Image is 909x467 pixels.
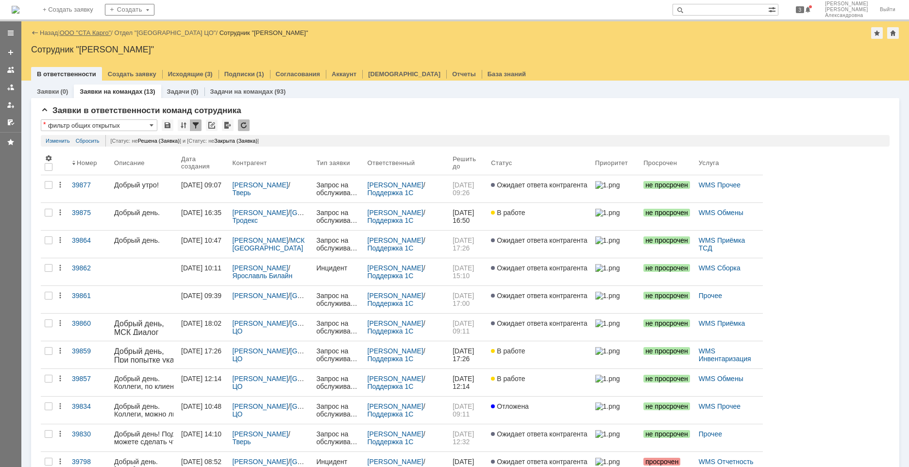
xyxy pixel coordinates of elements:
a: [GEOGRAPHIC_DATA] [290,292,361,300]
span: el [26,245,32,253]
span: В работе [491,209,525,217]
th: Статус [487,150,591,175]
a: Поддержка 1С [368,189,414,197]
a: Запрос на обслуживание [313,231,364,258]
a: Инцидент [313,258,364,285]
a: Запрос на обслуживание [313,286,364,313]
a: WMS Приёмка [699,319,745,327]
div: Дата создания [181,155,217,170]
div: Скопировать ссылку на список [206,119,218,131]
a: [DATE] 09:39 [177,286,229,313]
a: Поддержка 1С [368,272,414,280]
span: [DATE] 12:32 [453,430,476,446]
a: Исходящие [168,70,203,78]
a: Ожидает ответа контрагента [487,258,591,285]
a: [PERSON_NAME] [368,347,423,355]
span: не просрочен [643,402,690,410]
a: [DATE] 18:02 [177,314,229,341]
a: [DATE] 12:32 [449,424,487,451]
div: 39859 [72,347,106,355]
a: [PERSON_NAME] [368,181,423,189]
a: В работе [487,341,591,368]
a: Запрос на обслуживание [313,397,364,424]
a: [DATE] 16:35 [177,203,229,230]
a: не просрочен [640,203,695,230]
span: ru [62,221,68,228]
a: [DATE] 09:11 [449,397,487,424]
div: [DATE] 16:35 [181,209,221,217]
a: [PERSON_NAME] [233,458,288,466]
span: не просрочен [643,264,690,272]
th: Ответственный [364,150,449,175]
div: Создать [105,4,154,16]
a: [DATE] 16:50 [449,203,487,230]
span: ru [16,341,22,349]
a: WMS Прочее [699,402,741,410]
a: не просрочен [640,397,695,424]
div: 39830 [72,430,106,438]
a: Запрос на обслуживание [313,175,364,202]
div: [DATE] 08:52 [181,458,221,466]
a: Изменить [46,135,70,147]
a: Создать заявку [3,45,18,60]
div: Номер [77,159,98,167]
img: 1.png [595,236,620,244]
span: Ожидает ответа контрагента [491,264,587,272]
a: Создать заявку [108,70,156,78]
span: не просрочен [643,347,690,355]
a: Запрос на обслуживание [313,314,364,341]
a: [DATE] 12:14 [449,369,487,396]
span: stacargo [35,221,60,228]
div: Контрагент [233,159,269,167]
img: 1.png [595,402,620,410]
a: [PERSON_NAME] [368,292,423,300]
a: Ожидает ответа контрагента [487,424,591,451]
span: el [26,455,32,464]
div: Сортировка... [178,119,189,131]
div: Сотрудник "[PERSON_NAME]" [219,29,308,36]
span: . [80,371,82,380]
a: Ярославль Билайн [233,272,293,280]
a: [DATE] 17:26 [177,341,229,368]
span: Расширенный поиск [768,4,778,14]
div: [DATE] 14:10 [181,430,221,438]
a: [PERSON_NAME] [233,430,288,438]
a: Заявки на командах [3,62,18,78]
a: Тверь [233,189,251,197]
div: Тип заявки [317,159,352,167]
div: 39834 [72,402,106,410]
div: Запрос на обслуживание [317,402,360,418]
div: Запрос на обслуживание [317,430,360,446]
span: В работе [491,375,525,383]
a: Поддержка 1С [368,327,414,335]
a: 39860 [68,314,110,341]
span: Ожидает ответа контрагента [491,236,587,244]
span: [DATE] 09:11 [453,402,476,418]
a: Поддержка 1С [368,383,414,390]
a: Мои согласования [3,115,18,130]
span: @ [42,371,50,380]
div: 39875 [72,209,106,217]
a: [PERSON_NAME] [368,375,423,383]
a: WMS Обмены [699,209,743,217]
span: el [26,218,32,227]
span: Ожидает ответа контрагента [491,319,587,327]
a: не просрочен [640,341,695,368]
a: [DATE] 09:11 [449,314,487,341]
div: 39864 [72,236,106,244]
a: WMS Инвентаризация [699,347,751,363]
span: [DATE] 16:50 [453,209,476,224]
a: WMS Приёмка ТСД [699,236,747,252]
a: [PERSON_NAME] [368,264,423,272]
a: 1.png [591,286,640,313]
a: 39834 [68,397,110,424]
a: Поддержка 1С [368,355,414,363]
span: a [61,210,65,217]
a: [PERSON_NAME] [368,458,423,466]
span: не просрочен [643,236,690,244]
div: Приоритет [595,159,628,167]
div: Обновлять список [238,119,250,131]
div: [DATE] 09:07 [181,181,221,189]
a: Прочее [699,430,722,438]
a: В работе [487,203,591,230]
